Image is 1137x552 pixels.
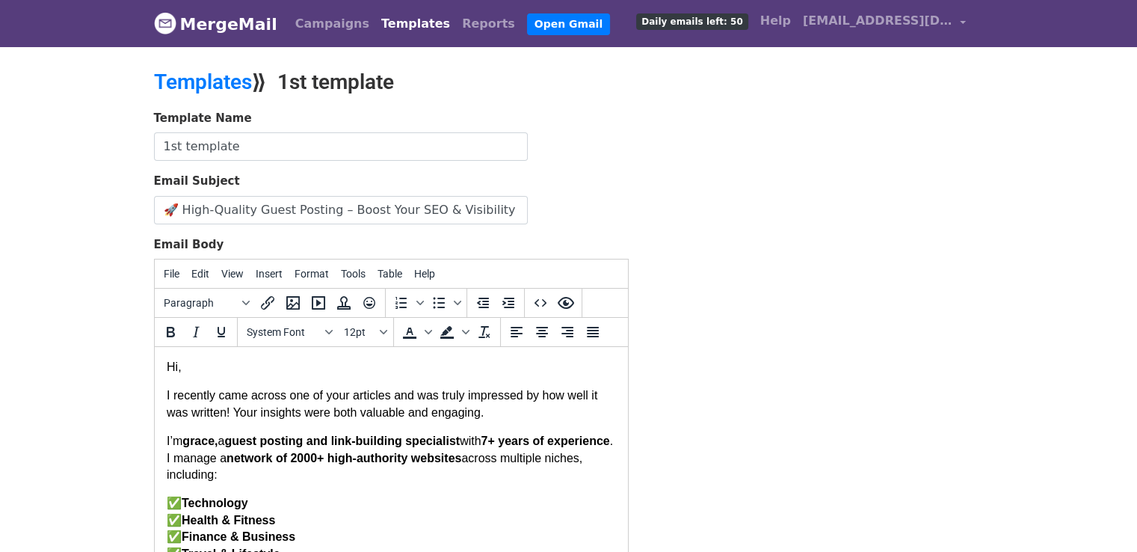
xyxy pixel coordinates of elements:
div: Numbered list [389,290,426,316]
a: Help [754,6,797,36]
label: Email Body [154,236,224,254]
button: Insert template [331,290,357,316]
label: Email Subject [154,173,240,190]
div: Bullet list [426,290,463,316]
button: Font sizes [338,319,390,345]
a: Campaigns [289,9,375,39]
span: 12pt [344,326,377,338]
span: Insert [256,268,283,280]
button: Preview [553,290,579,316]
a: Templates [154,70,252,94]
button: Bold [158,319,183,345]
img: MergeMail logo [154,12,176,34]
button: Increase indent [496,290,521,316]
button: Insert/edit image [280,290,306,316]
a: Open Gmail [527,13,610,35]
a: [EMAIL_ADDRESS][DOMAIN_NAME] [797,6,972,41]
button: Justify [580,319,606,345]
span: View [221,268,244,280]
span: System Font [247,326,320,338]
iframe: Chat Widget [1062,480,1137,552]
span: Paragraph [164,297,237,309]
span: Edit [191,268,209,280]
div: Text color [397,319,434,345]
span: Tools [341,268,366,280]
a: Reports [456,9,521,39]
a: Daily emails left: 50 [630,6,754,36]
button: Clear formatting [472,319,497,345]
button: Insert/edit link [255,290,280,316]
div: Background color [434,319,472,345]
button: Emoticons [357,290,382,316]
button: Blocks [158,290,255,316]
button: Fonts [241,319,338,345]
span: [EMAIL_ADDRESS][DOMAIN_NAME] [803,12,952,30]
button: Align right [555,319,580,345]
button: Decrease indent [470,290,496,316]
span: Daily emails left: 50 [636,13,748,30]
span: Help [414,268,435,280]
a: Templates [375,9,456,39]
a: MergeMail [154,8,277,40]
span: File [164,268,179,280]
span: Table [378,268,402,280]
button: Insert/edit media [306,290,331,316]
label: Template Name [154,110,252,127]
h2: ⟫ 1st template [154,70,700,95]
button: Align center [529,319,555,345]
button: Source code [528,290,553,316]
span: Format [295,268,329,280]
button: Align left [504,319,529,345]
button: Italic [183,319,209,345]
button: Underline [209,319,234,345]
